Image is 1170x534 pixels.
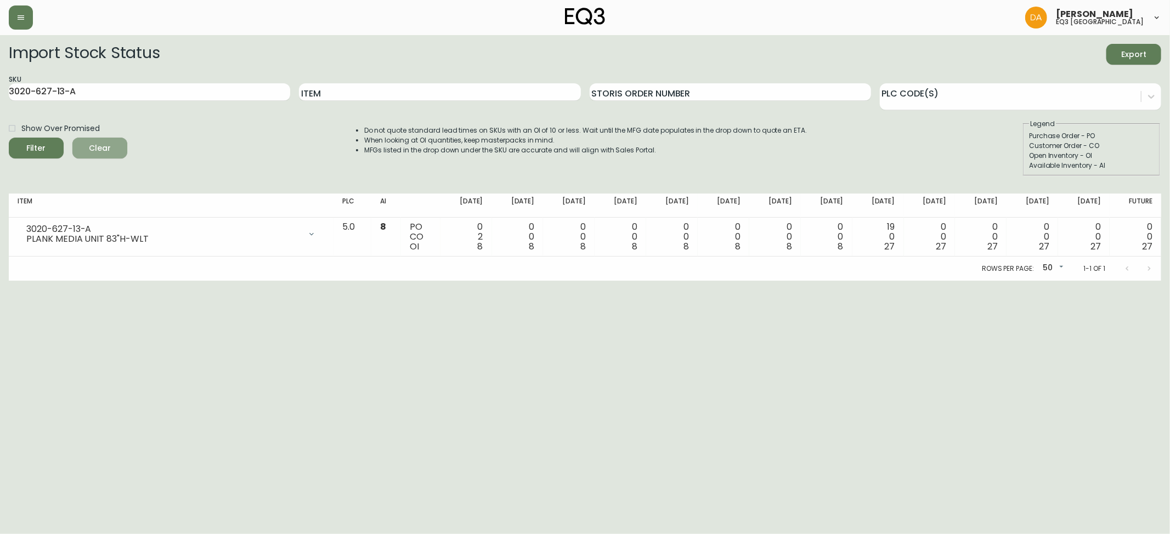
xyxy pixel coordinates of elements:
span: Export [1115,48,1152,61]
div: 0 0 [964,222,998,252]
th: Item [9,194,334,218]
span: Show Over Promised [21,123,100,134]
span: 8 [683,240,689,253]
div: Customer Order - CO [1029,141,1154,151]
span: 8 [787,240,792,253]
span: 27 [987,240,998,253]
div: 0 0 [810,222,844,252]
li: Do not quote standard lead times on SKUs with an OI of 10 or less. Wait until the MFG date popula... [364,126,807,135]
th: [DATE] [904,194,956,218]
span: 8 [478,240,483,253]
div: 50 [1038,259,1066,277]
th: AI [371,194,401,218]
th: [DATE] [1058,194,1110,218]
th: [DATE] [1007,194,1058,218]
th: [DATE] [543,194,595,218]
th: [DATE] [440,194,492,218]
span: OI [410,240,419,253]
div: 0 0 [758,222,792,252]
span: 8 [380,220,386,233]
div: 0 0 [552,222,586,252]
div: 0 0 [913,222,947,252]
span: 8 [838,240,844,253]
span: 8 [529,240,534,253]
div: 0 0 [603,222,637,252]
div: PO CO [410,222,431,252]
td: 5.0 [334,218,371,257]
h2: Import Stock Status [9,44,160,65]
th: [DATE] [749,194,801,218]
span: 27 [885,240,895,253]
h5: eq3 [GEOGRAPHIC_DATA] [1056,19,1144,25]
legend: Legend [1029,119,1056,129]
th: [DATE] [646,194,698,218]
th: [DATE] [852,194,904,218]
div: 0 0 [1015,222,1049,252]
th: [DATE] [698,194,749,218]
div: 3020-627-13-APLANK MEDIA UNIT 83"H-WLT [18,222,325,246]
span: 8 [580,240,586,253]
div: 0 0 [501,222,535,252]
th: Future [1110,194,1161,218]
button: Export [1106,44,1161,65]
div: 0 0 [655,222,689,252]
div: Purchase Order - PO [1029,131,1154,141]
div: Available Inventory - AI [1029,161,1154,171]
div: 0 0 [1067,222,1101,252]
span: 27 [1039,240,1049,253]
button: Clear [72,138,127,158]
th: [DATE] [595,194,646,218]
span: 27 [1090,240,1101,253]
div: 19 0 [861,222,895,252]
img: dd1a7e8db21a0ac8adbf82b84ca05374 [1025,7,1047,29]
span: [PERSON_NAME] [1056,10,1133,19]
img: logo [565,8,606,25]
span: 27 [1142,240,1152,253]
div: PLANK MEDIA UNIT 83"H-WLT [26,234,301,244]
span: 8 [735,240,741,253]
span: 8 [632,240,637,253]
th: [DATE] [955,194,1007,218]
div: 3020-627-13-A [26,224,301,234]
th: PLC [334,194,371,218]
button: Filter [9,138,64,158]
div: 0 2 [449,222,483,252]
th: [DATE] [801,194,852,218]
div: 0 0 [706,222,741,252]
li: When looking at OI quantities, keep masterpacks in mind. [364,135,807,145]
div: Open Inventory - OI [1029,151,1154,161]
span: 27 [936,240,947,253]
th: [DATE] [492,194,544,218]
li: MFGs listed in the drop down under the SKU are accurate and will align with Sales Portal. [364,145,807,155]
p: 1-1 of 1 [1083,264,1105,274]
span: Clear [81,141,118,155]
div: 0 0 [1118,222,1152,252]
p: Rows per page: [982,264,1034,274]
